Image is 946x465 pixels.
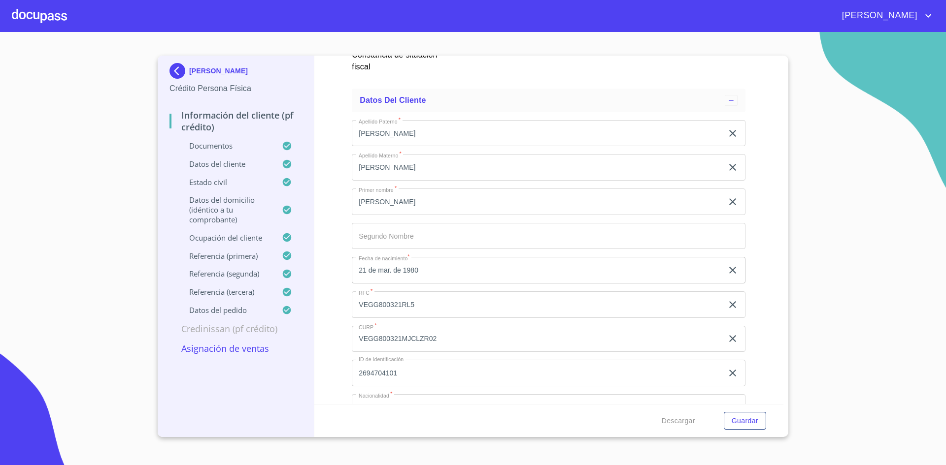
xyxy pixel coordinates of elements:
[727,127,739,139] button: clear input
[727,333,739,344] button: clear input
[352,89,745,112] div: Datos del cliente
[352,394,745,421] div: Mexicana
[727,161,739,173] button: clear input
[662,415,695,427] span: Descargar
[169,63,302,83] div: [PERSON_NAME]
[360,96,426,104] span: Datos del cliente
[727,367,739,379] button: clear input
[169,109,302,133] p: Información del cliente (PF crédito)
[169,83,302,94] p: Crédito Persona Física
[169,323,302,335] p: Credinissan (PF crédito)
[169,269,282,279] p: Referencia (segunda)
[658,412,699,430] button: Descargar
[169,177,282,187] p: Estado Civil
[724,412,766,430] button: Guardar
[727,299,739,310] button: clear input
[835,8,934,24] button: account of current user
[169,195,282,224] p: Datos del domicilio (idéntico a tu comprobante)
[727,196,739,208] button: clear input
[189,67,248,75] p: [PERSON_NAME]
[835,8,922,24] span: [PERSON_NAME]
[169,63,189,79] img: Docupass spot blue
[169,305,282,315] p: Datos del pedido
[352,45,441,73] p: Constancia de situación fiscal
[169,342,302,354] p: Asignación de Ventas
[732,415,758,427] span: Guardar
[169,287,282,297] p: Referencia (tercera)
[169,159,282,169] p: Datos del cliente
[169,141,282,151] p: Documentos
[169,251,282,261] p: Referencia (primera)
[169,233,282,243] p: Ocupación del Cliente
